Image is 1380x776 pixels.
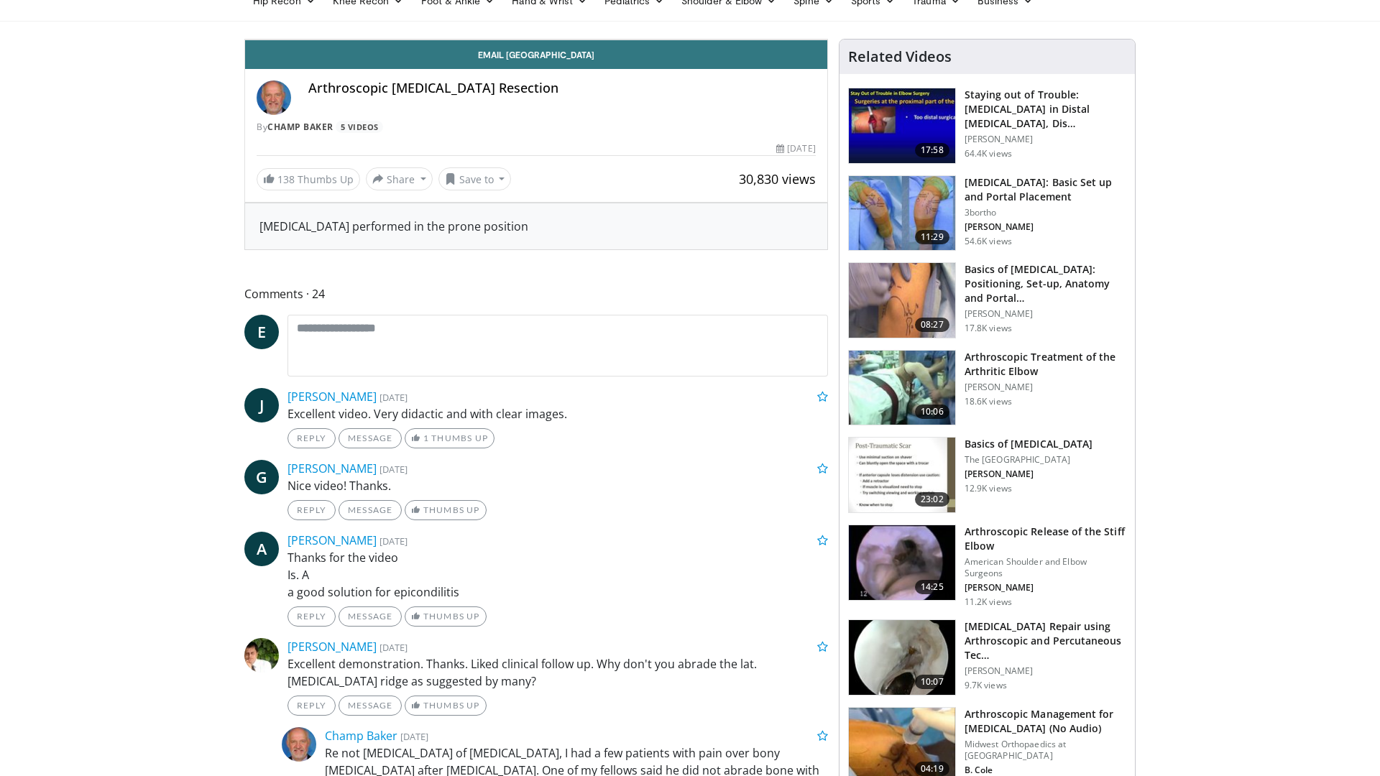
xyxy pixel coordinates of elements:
[849,88,955,163] img: Q2xRg7exoPLTwO8X4xMDoxOjB1O8AjAz_1.150x105_q85_crop-smart_upscale.jpg
[366,167,433,190] button: Share
[739,170,816,188] span: 30,830 views
[287,461,377,476] a: [PERSON_NAME]
[848,437,1126,513] a: 23:02 Basics of [MEDICAL_DATA] The [GEOGRAPHIC_DATA] [PERSON_NAME] 12.9K views
[915,675,949,689] span: 10:07
[244,285,828,303] span: Comments 24
[339,428,402,448] a: Message
[405,606,486,627] a: Thumbs Up
[965,382,1126,393] p: [PERSON_NAME]
[400,730,428,743] small: [DATE]
[257,168,360,190] a: 138 Thumbs Up
[965,207,1126,218] p: 3bortho
[287,696,336,716] a: Reply
[965,582,1126,593] p: [PERSON_NAME]
[379,391,408,404] small: [DATE]
[965,483,1012,494] p: 12.9K views
[287,477,828,494] p: Nice video! Thanks.
[776,142,815,155] div: [DATE]
[848,350,1126,426] a: 10:06 Arthroscopic Treatment of the Arthritic Elbow [PERSON_NAME] 18.6K views
[244,315,279,349] a: E
[848,619,1126,696] a: 10:07 [MEDICAL_DATA] Repair using Arthroscopic and Percutaneous Tec… [PERSON_NAME] 9.7K views
[325,728,397,744] a: Champ Baker
[379,641,408,654] small: [DATE]
[244,460,279,494] a: G
[848,262,1126,338] a: 08:27 Basics of [MEDICAL_DATA]: Positioning, Set-up, Anatomy and Portal… [PERSON_NAME] 17.8K views
[965,454,1092,466] p: The [GEOGRAPHIC_DATA]
[965,556,1126,579] p: American Shoulder and Elbow Surgeons
[257,121,816,134] div: By
[339,696,402,716] a: Message
[965,468,1092,480] p: [PERSON_NAME]
[848,88,1126,164] a: 17:58 Staying out of Trouble: [MEDICAL_DATA] in Distal [MEDICAL_DATA], Dis… [PERSON_NAME] 64.4K v...
[965,88,1126,131] h3: Staying out of Trouble: [MEDICAL_DATA] in Distal [MEDICAL_DATA], Dis…
[405,500,486,520] a: Thumbs Up
[965,680,1007,691] p: 9.7K views
[849,620,955,695] img: lat_ep_3.png.150x105_q85_crop-smart_upscale.jpg
[849,176,955,251] img: abboud_3.png.150x105_q85_crop-smart_upscale.jpg
[257,80,291,115] img: Avatar
[438,167,512,190] button: Save to
[287,639,377,655] a: [PERSON_NAME]
[965,619,1126,662] h3: [MEDICAL_DATA] Repair using Arthroscopic and Percutaneous Tec…
[965,175,1126,204] h3: [MEDICAL_DATA]: Basic Set up and Portal Placement
[336,121,383,133] a: 5 Videos
[915,492,949,507] span: 23:02
[965,437,1092,451] h3: Basics of [MEDICAL_DATA]
[244,532,279,566] a: A
[965,707,1126,736] h3: Arthroscopic Management for [MEDICAL_DATA] (No Audio)
[849,525,955,600] img: yama2_3.png.150x105_q85_crop-smart_upscale.jpg
[277,172,295,186] span: 138
[965,525,1126,553] h3: Arthroscopic Release of the Stiff Elbow
[849,438,955,512] img: 9VMYaPmPCVvj9dCH4xMDoxOjBrO-I4W8.150x105_q85_crop-smart_upscale.jpg
[965,739,1126,762] p: Midwest Orthopaedics at [GEOGRAPHIC_DATA]
[965,323,1012,334] p: 17.8K views
[965,236,1012,247] p: 54.6K views
[405,428,494,448] a: 1 Thumbs Up
[965,262,1126,305] h3: Basics of [MEDICAL_DATA]: Positioning, Set-up, Anatomy and Portal…
[287,549,828,601] p: Thanks for the video Is. A a good solution for epicondilitis
[287,532,377,548] a: [PERSON_NAME]
[849,263,955,338] img: b6cb6368-1f97-4822-9cbd-ab23a8265dd2.150x105_q85_crop-smart_upscale.jpg
[848,525,1126,608] a: 14:25 Arthroscopic Release of the Stiff Elbow American Shoulder and Elbow Surgeons [PERSON_NAME] ...
[379,463,408,476] small: [DATE]
[244,638,279,673] img: Avatar
[915,143,949,157] span: 17:58
[915,580,949,594] span: 14:25
[965,308,1126,320] p: [PERSON_NAME]
[848,48,952,65] h4: Related Videos
[965,350,1126,379] h3: Arthroscopic Treatment of the Arthritic Elbow
[915,318,949,332] span: 08:27
[405,696,486,716] a: Thumbs Up
[965,596,1012,608] p: 11.2K views
[267,121,333,133] a: Champ Baker
[287,389,377,405] a: [PERSON_NAME]
[848,175,1126,251] a: 11:29 [MEDICAL_DATA]: Basic Set up and Portal Placement 3bortho [PERSON_NAME] 54.6K views
[915,405,949,419] span: 10:06
[965,765,1126,776] p: B. Cole
[965,396,1012,407] p: 18.6K views
[915,762,949,776] span: 04:19
[915,230,949,244] span: 11:29
[287,428,336,448] a: Reply
[379,535,408,548] small: [DATE]
[965,221,1126,233] p: [PERSON_NAME]
[245,40,827,69] a: Email [GEOGRAPHIC_DATA]
[259,218,813,235] div: [MEDICAL_DATA] performed in the prone position
[965,148,1012,160] p: 64.4K views
[423,433,429,443] span: 1
[282,727,316,762] img: Avatar
[308,80,816,96] h4: Arthroscopic [MEDICAL_DATA] Resection
[287,500,336,520] a: Reply
[339,606,402,627] a: Message
[849,351,955,425] img: 38495_0000_3.png.150x105_q85_crop-smart_upscale.jpg
[287,405,828,422] p: Excellent video. Very didactic and with clear images.
[339,500,402,520] a: Message
[965,665,1126,677] p: [PERSON_NAME]
[965,134,1126,145] p: [PERSON_NAME]
[287,655,828,690] p: Excellent demonstration. Thanks. Liked clinical follow up. Why don't you abrade the lat. [MEDICAL...
[244,388,279,422] a: J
